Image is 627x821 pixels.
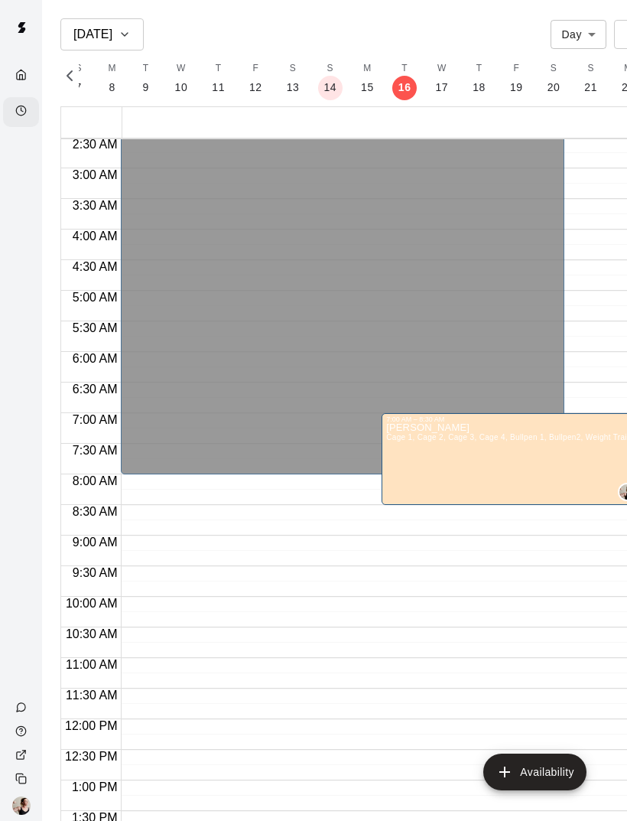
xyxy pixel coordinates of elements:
button: W17 [424,57,461,100]
span: 1:00 PM [68,780,122,793]
button: [DATE] [60,18,144,50]
p: 10 [175,80,188,96]
button: M8 [96,57,129,100]
p: 9 [142,80,148,96]
a: View public page [3,743,42,767]
span: 12:00 PM [61,719,121,732]
p: 14 [323,80,336,96]
span: S [75,61,81,77]
span: 7:30 AM [69,444,122,457]
button: F12 [237,57,275,100]
p: 21 [584,80,597,96]
span: 3:00 AM [69,168,122,181]
span: 11:00 AM [62,658,122,671]
p: 19 [510,80,523,96]
button: W10 [163,57,200,100]
p: 20 [547,80,560,96]
span: W [177,61,186,77]
span: S [290,61,296,77]
span: S [327,61,333,77]
span: W [437,61,447,77]
span: 11:30 AM [62,689,122,702]
button: S14 [311,57,349,100]
span: F [513,61,519,77]
div: Copy public page link [3,767,42,790]
a: Contact Us [3,696,42,719]
span: 2:30 AM [69,138,122,151]
button: M15 [349,57,386,100]
span: 10:30 AM [62,627,122,640]
button: T16 [386,57,424,100]
button: T11 [200,57,237,100]
span: F [252,61,258,77]
span: 8:30 AM [69,505,122,518]
span: T [401,61,408,77]
p: 17 [436,80,449,96]
a: Visit help center [3,719,42,743]
span: 8:00 AM [69,474,122,487]
span: 5:00 AM [69,291,122,304]
span: 5:30 AM [69,321,122,334]
p: 16 [398,80,411,96]
span: M [363,61,371,77]
span: S [587,61,593,77]
span: T [216,61,222,77]
img: Lauryn Morris [12,797,31,815]
p: 11 [212,80,225,96]
p: 13 [287,80,300,96]
span: 4:00 AM [69,230,122,243]
button: add [483,754,586,790]
h6: [DATE] [73,24,112,45]
span: 6:00 AM [69,352,122,365]
span: 12:30 PM [61,750,121,763]
span: 7:00 AM [69,413,122,426]
p: 12 [249,80,262,96]
p: 8 [109,80,115,96]
button: S13 [275,57,312,100]
span: 3:30 AM [69,199,122,212]
span: T [143,61,149,77]
span: 9:30 AM [69,566,122,579]
p: 15 [361,80,374,96]
p: 7 [75,80,81,96]
span: 6:30 AM [69,383,122,396]
span: 4:30 AM [69,260,122,273]
span: 9:00 AM [69,536,122,549]
button: T9 [129,57,163,100]
button: T18 [460,57,498,100]
span: M [108,61,115,77]
p: 18 [473,80,486,96]
span: T [476,61,482,77]
span: 10:00 AM [62,597,122,610]
button: S21 [572,57,609,100]
button: S20 [535,57,573,100]
div: Day [551,20,606,48]
span: S [551,61,557,77]
button: S7 [62,57,96,100]
img: Swift logo [6,12,37,43]
button: F19 [498,57,535,100]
